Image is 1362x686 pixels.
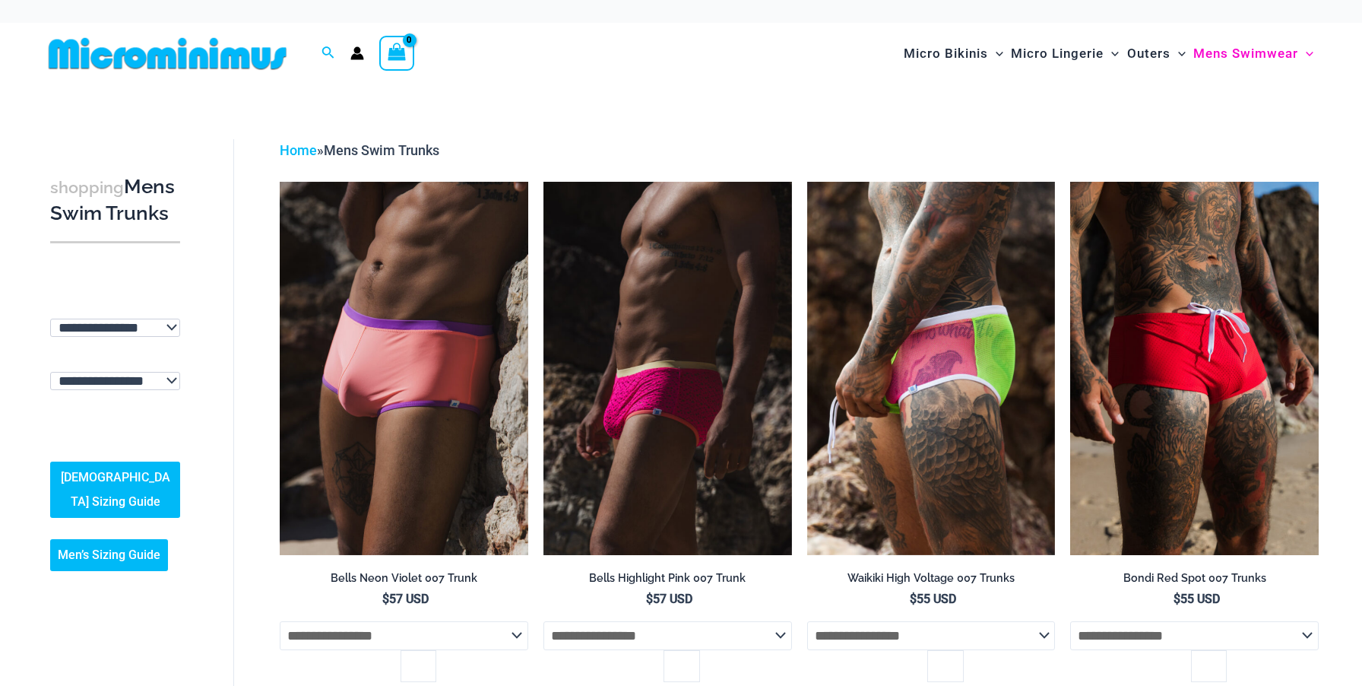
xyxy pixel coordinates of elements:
a: Micro LingerieMenu ToggleMenu Toggle [1007,30,1123,77]
img: Bells Neon Violet 007 Trunk 01 [280,182,528,554]
span: Micro Lingerie [1011,34,1104,73]
img: Bondi Red Spot 007 Trunks 03 [1070,182,1319,554]
a: [DEMOGRAPHIC_DATA] Sizing Guide [50,462,180,518]
input: Product quantity [1191,650,1227,682]
span: Menu Toggle [1298,34,1313,73]
input: Product quantity [664,650,699,682]
nav: Site Navigation [898,28,1319,79]
span: Menu Toggle [1104,34,1119,73]
bdi: 57 USD [382,592,429,606]
span: Mens Swim Trunks [324,142,439,158]
span: Mens Swimwear [1193,34,1298,73]
bdi: 55 USD [1174,592,1220,606]
bdi: 57 USD [646,592,692,606]
a: Waikiki High Voltage 007 Trunks 10Waikiki High Voltage 007 Trunks 11Waikiki High Voltage 007 Trun... [807,182,1056,554]
a: Waikiki High Voltage 007 Trunks [807,571,1056,591]
a: Micro BikinisMenu ToggleMenu Toggle [900,30,1007,77]
span: $ [910,592,917,606]
span: Menu Toggle [1170,34,1186,73]
a: Bondi Red Spot 007 Trunks 03Bondi Red Spot 007 Trunks 05Bondi Red Spot 007 Trunks 05 [1070,182,1319,554]
h2: Bondi Red Spot 007 Trunks [1070,571,1319,586]
span: Outers [1127,34,1170,73]
select: wpc-taxonomy-pa_color-745997 [50,319,180,337]
span: Menu Toggle [988,34,1003,73]
a: View Shopping Cart, empty [379,36,414,71]
img: Waikiki High Voltage 007 Trunks 10 [807,182,1056,554]
a: Mens SwimwearMenu ToggleMenu Toggle [1189,30,1317,77]
h2: Bells Neon Violet 007 Trunk [280,571,528,586]
h2: Waikiki High Voltage 007 Trunks [807,571,1056,586]
bdi: 55 USD [910,592,956,606]
a: OutersMenu ToggleMenu Toggle [1123,30,1189,77]
a: Search icon link [321,44,335,63]
a: Account icon link [350,46,364,60]
a: Bells Neon Violet 007 Trunk 01Bells Neon Violet 007 Trunk 04Bells Neon Violet 007 Trunk 04 [280,182,528,554]
a: Men’s Sizing Guide [50,539,168,571]
h3: Mens Swim Trunks [50,174,180,227]
a: Bells Highlight Pink 007 Trunk 04Bells Highlight Pink 007 Trunk 05Bells Highlight Pink 007 Trunk 05 [543,182,792,554]
input: Product quantity [401,650,436,682]
h2: Bells Highlight Pink 007 Trunk [543,571,792,586]
a: Home [280,142,317,158]
span: shopping [50,178,124,197]
span: » [280,142,439,158]
a: Bondi Red Spot 007 Trunks [1070,571,1319,591]
input: Product quantity [927,650,963,682]
span: $ [646,592,653,606]
img: Bells Highlight Pink 007 Trunk 04 [543,182,792,554]
img: MM SHOP LOGO FLAT [43,37,293,71]
a: Bells Highlight Pink 007 Trunk [543,571,792,591]
span: $ [382,592,389,606]
select: wpc-taxonomy-pa_fabric-type-745998 [50,372,180,390]
span: $ [1174,592,1180,606]
a: Bells Neon Violet 007 Trunk [280,571,528,591]
span: Micro Bikinis [904,34,988,73]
